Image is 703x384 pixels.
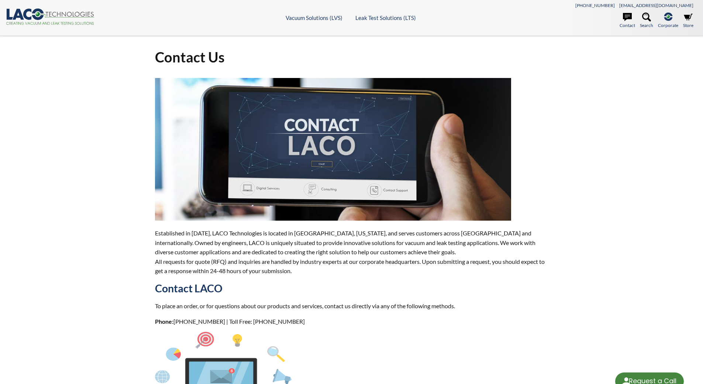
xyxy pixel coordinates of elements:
[575,3,615,8] a: [PHONE_NUMBER]
[658,22,678,29] span: Corporate
[640,13,653,29] a: Search
[355,14,416,21] a: Leak Test Solutions (LTS)
[286,14,342,21] a: Vacuum Solutions (LVS)
[620,13,635,29] a: Contact
[155,318,173,325] strong: Phone:
[155,317,548,326] p: [PHONE_NUMBER] | Toll Free: [PHONE_NUMBER]
[619,3,693,8] a: [EMAIL_ADDRESS][DOMAIN_NAME]
[683,13,693,29] a: Store
[155,48,548,66] h1: Contact Us
[155,228,548,276] p: Established in [DATE], LACO Technologies is located in [GEOGRAPHIC_DATA], [US_STATE], and serves ...
[155,78,511,221] img: ContactUs.jpg
[155,301,548,311] p: To place an order, or for questions about our products and services, contact us directly via any ...
[155,282,223,295] strong: Contact LACO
